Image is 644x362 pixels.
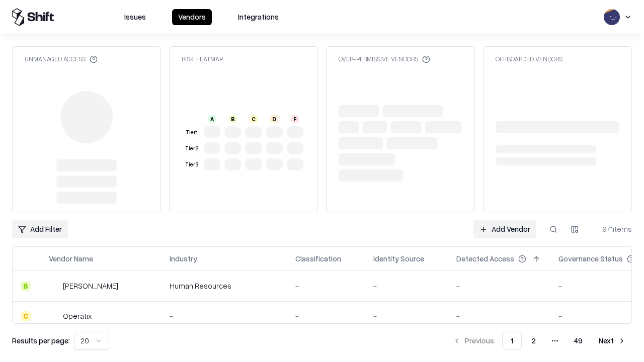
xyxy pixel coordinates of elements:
[232,9,285,25] button: Integrations
[182,55,223,63] div: Risk Heatmap
[208,115,216,123] div: A
[592,224,632,234] div: 971 items
[295,253,341,264] div: Classification
[456,311,542,321] div: -
[172,9,212,25] button: Vendors
[558,253,623,264] div: Governance Status
[566,332,591,350] button: 49
[524,332,544,350] button: 2
[373,253,424,264] div: Identity Source
[473,220,536,238] a: Add Vendor
[184,128,200,137] div: Tier 1
[496,55,562,63] div: Offboarded Vendors
[63,281,118,291] div: [PERSON_NAME]
[170,281,279,291] div: Human Resources
[21,311,31,321] div: C
[456,281,542,291] div: -
[339,55,430,63] div: Over-Permissive Vendors
[502,332,522,350] button: 1
[49,281,59,291] img: Deel
[295,311,357,321] div: -
[12,335,70,346] p: Results per page:
[12,220,68,238] button: Add Filter
[447,332,632,350] nav: pagination
[21,281,31,291] div: B
[25,55,98,63] div: Unmanaged Access
[373,311,440,321] div: -
[270,115,278,123] div: D
[373,281,440,291] div: -
[170,253,197,264] div: Industry
[63,311,92,321] div: Operatix
[295,281,357,291] div: -
[184,144,200,153] div: Tier 2
[49,311,59,321] img: Operatix
[593,332,632,350] button: Next
[49,253,93,264] div: Vendor Name
[184,160,200,169] div: Tier 3
[229,115,237,123] div: B
[170,311,279,321] div: -
[118,9,152,25] button: Issues
[250,115,258,123] div: C
[456,253,514,264] div: Detected Access
[291,115,299,123] div: F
